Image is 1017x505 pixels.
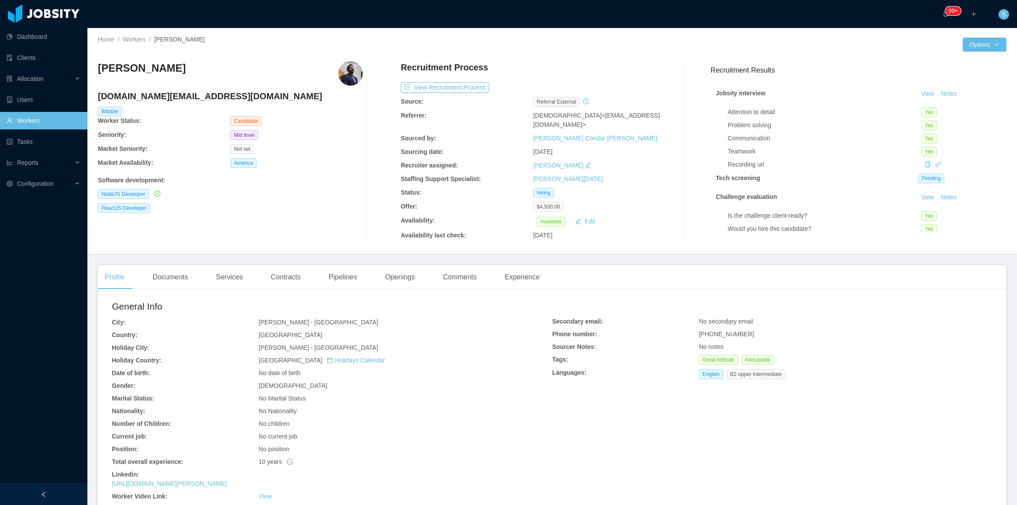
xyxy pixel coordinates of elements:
[401,112,427,119] b: Referrer:
[338,61,363,86] img: 82a238dd-f610-4ed6-ba61-6dc89ef58814_68b76b53298ee-400w.png
[259,420,290,427] span: No children
[230,130,258,140] span: Mid level
[7,160,13,166] i: icon: line-chart
[971,11,977,17] i: icon: plus
[17,75,44,82] span: Allocation
[112,319,125,326] b: City:
[322,265,364,289] div: Pipelines
[552,331,597,338] b: Phone number:
[699,355,738,365] span: Great Attitude
[7,76,13,82] i: icon: solution
[935,161,941,167] i: icon: link
[230,116,261,126] span: Candidate
[17,180,53,187] span: Configuration
[963,38,1007,52] button: Optionsicon: down
[98,159,153,166] b: Market Availability:
[112,300,552,313] h2: General Info
[123,36,146,43] a: Workers
[112,344,149,351] b: Holiday City:
[699,369,723,379] span: English
[935,161,941,168] a: icon: link
[259,369,301,376] span: No date of birth
[533,97,580,107] span: Referral external
[98,107,122,116] span: Billable
[533,232,552,239] span: [DATE]
[937,192,961,203] button: Notes
[552,343,596,350] b: Sourcer Notes:
[112,471,139,478] b: Linkedin:
[727,369,785,379] span: B2 upper intermediate
[7,181,13,187] i: icon: setting
[112,407,145,414] b: Nationality:
[98,36,114,43] a: Home
[259,319,378,326] span: [PERSON_NAME] - [GEOGRAPHIC_DATA]
[98,189,149,199] span: NodeJS Developer
[533,188,554,198] span: Hiring
[98,203,150,213] span: ReactJS Developer
[112,420,171,427] b: Number of Children:
[401,175,481,182] b: Staffing Support Specialist:
[259,433,297,440] span: No current job
[259,493,272,500] a: View
[401,135,436,142] b: Sourced by:
[533,135,657,142] a: [PERSON_NAME] Cóndor [PERSON_NAME]
[728,160,921,169] div: Recording url
[921,224,937,234] span: Yes
[112,369,150,376] b: Date of birth:
[921,211,937,221] span: Yes
[699,343,723,350] span: No notes
[943,11,949,17] i: icon: bell
[112,480,227,487] a: [URL][DOMAIN_NAME][PERSON_NAME]
[945,7,961,15] sup: 1210
[378,265,422,289] div: Openings
[149,36,151,43] span: /
[327,357,385,364] a: icon: calendarHolidays Calendar
[401,203,417,210] b: Offer:
[728,134,921,143] div: Communication
[401,61,488,73] h4: Recruitment Process
[401,189,421,196] b: Status:
[154,191,160,197] i: icon: check-circle
[7,49,80,66] a: icon: auditClients
[921,108,937,117] span: Yes
[259,382,327,389] span: [DEMOGRAPHIC_DATA]
[533,148,552,155] span: [DATE]
[436,265,484,289] div: Comments
[259,344,378,351] span: [PERSON_NAME] - [GEOGRAPHIC_DATA]
[259,331,323,338] span: [GEOGRAPHIC_DATA]
[716,90,766,97] strong: Jobsity interview
[918,174,944,183] span: Pending
[98,131,126,138] b: Seniority:
[98,61,186,75] h3: [PERSON_NAME]
[918,194,937,201] a: View
[118,36,119,43] span: /
[98,177,165,184] b: Software development :
[742,355,774,365] span: Allocatable
[728,211,921,220] div: Is the challenge client-ready?
[259,446,289,453] span: No position
[921,147,937,157] span: Yes
[153,190,160,197] a: icon: check-circle
[112,446,138,453] b: Position:
[259,407,297,414] span: No Nationality
[533,202,563,212] span: $4,500.00
[533,175,603,182] a: [PERSON_NAME][DATE]
[327,357,333,363] i: icon: calendar
[112,382,135,389] b: Gender:
[401,82,489,93] button: icon: exportView Recruitment Process
[918,90,937,97] a: View
[146,265,195,289] div: Documents
[7,28,80,45] a: icon: pie-chartDashboard
[401,98,423,105] b: Source:
[264,265,308,289] div: Contracts
[259,395,305,402] span: No Marital Status
[711,65,1007,76] h3: Recruitment Results
[98,145,148,152] b: Market Seniority:
[585,162,591,168] i: icon: edit
[112,493,167,500] b: Worker Video Link:
[112,331,137,338] b: Country:
[921,134,937,143] span: Yes
[716,174,760,181] strong: Tech screening
[572,216,599,226] button: icon: editEdit
[1002,9,1006,20] span: S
